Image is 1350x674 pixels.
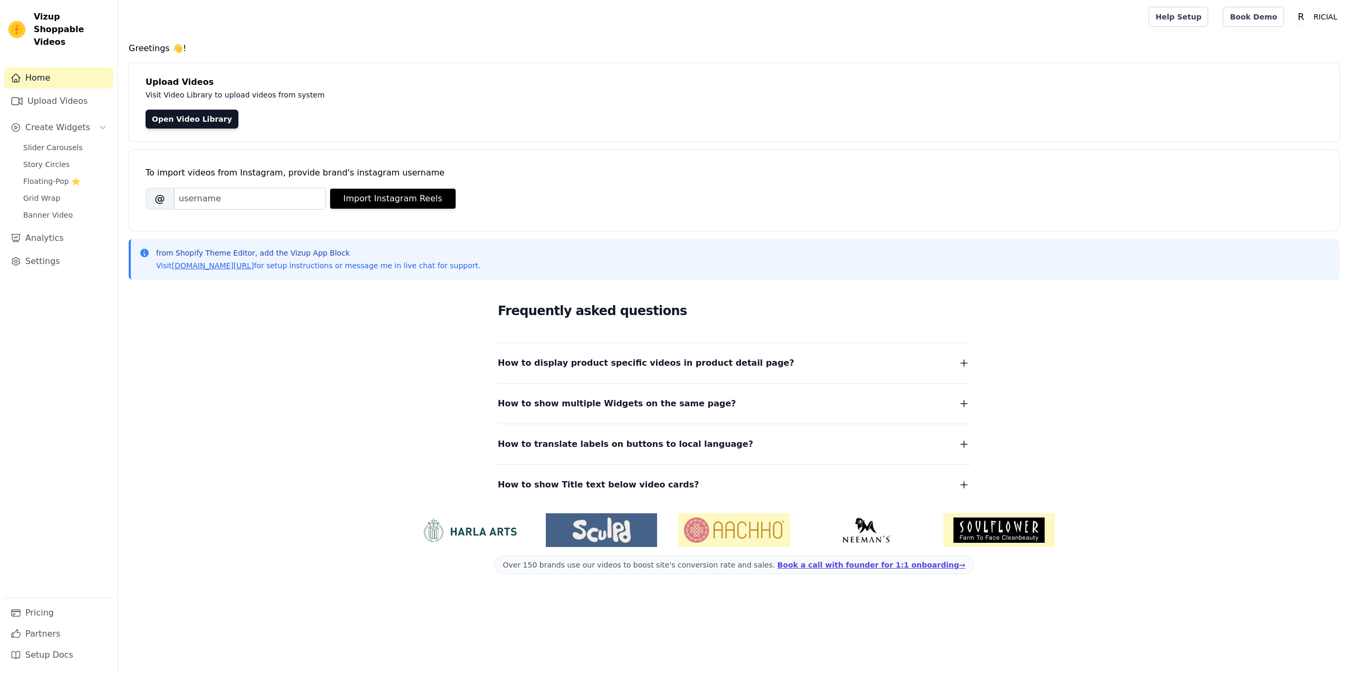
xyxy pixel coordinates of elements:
span: Grid Wrap [23,193,60,203]
span: Floating-Pop ⭐ [23,176,80,187]
a: Pricing [4,602,113,623]
button: R RICIAL [1293,7,1342,26]
span: Story Circles [23,159,70,170]
div: To import videos from Instagram, provide brand's instagram username [146,167,1323,179]
a: Partners [4,623,113,644]
input: username [174,188,326,210]
span: How to show Title text below video cards? [498,477,699,492]
span: How to translate labels on buttons to local language? [498,437,753,452]
img: Soulflower [943,513,1055,547]
a: Help Setup [1149,7,1208,27]
button: How to show multiple Widgets on the same page? [498,396,970,411]
a: Setup Docs [4,644,113,666]
img: Aachho [678,513,789,547]
span: How to display product specific videos in product detail page? [498,356,794,370]
a: Story Circles [17,157,113,172]
h2: Frequently asked questions [498,300,970,321]
a: Grid Wrap [17,191,113,206]
span: How to show multiple Widgets on the same page? [498,396,736,411]
a: Analytics [4,228,113,249]
button: Create Widgets [4,117,113,138]
img: Vizup [8,21,25,38]
text: R [1298,12,1304,22]
button: How to display product specific videos in product detail page? [498,356,970,370]
img: HarlaArts [413,517,525,543]
p: Visit Video Library to upload videos from system [146,89,618,101]
p: RICIAL [1309,7,1342,26]
button: How to show Title text below video cards? [498,477,970,492]
button: How to translate labels on buttons to local language? [498,437,970,452]
a: Open Video Library [146,110,238,129]
a: Floating-Pop ⭐ [17,174,113,189]
p: from Shopify Theme Editor, add the Vizup App Block [156,248,480,258]
a: Book a call with founder for 1:1 onboarding [777,561,965,569]
a: Upload Videos [4,91,113,112]
a: Banner Video [17,208,113,222]
img: Sculpd US [546,517,657,543]
span: Vizup Shoppable Videos [34,11,109,48]
span: Slider Carousels [23,142,83,153]
a: [DOMAIN_NAME][URL] [172,261,254,270]
span: Create Widgets [25,121,90,134]
a: Slider Carousels [17,140,113,155]
a: Settings [4,251,113,272]
p: Visit for setup instructions or message me in live chat for support. [156,260,480,271]
h4: Greetings 👋! [129,42,1339,55]
span: Banner Video [23,210,73,220]
a: Book Demo [1223,7,1284,27]
button: Import Instagram Reels [330,189,456,209]
a: Home [4,67,113,89]
img: Neeman's [811,517,922,543]
span: @ [146,188,174,210]
h4: Upload Videos [146,76,1323,89]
